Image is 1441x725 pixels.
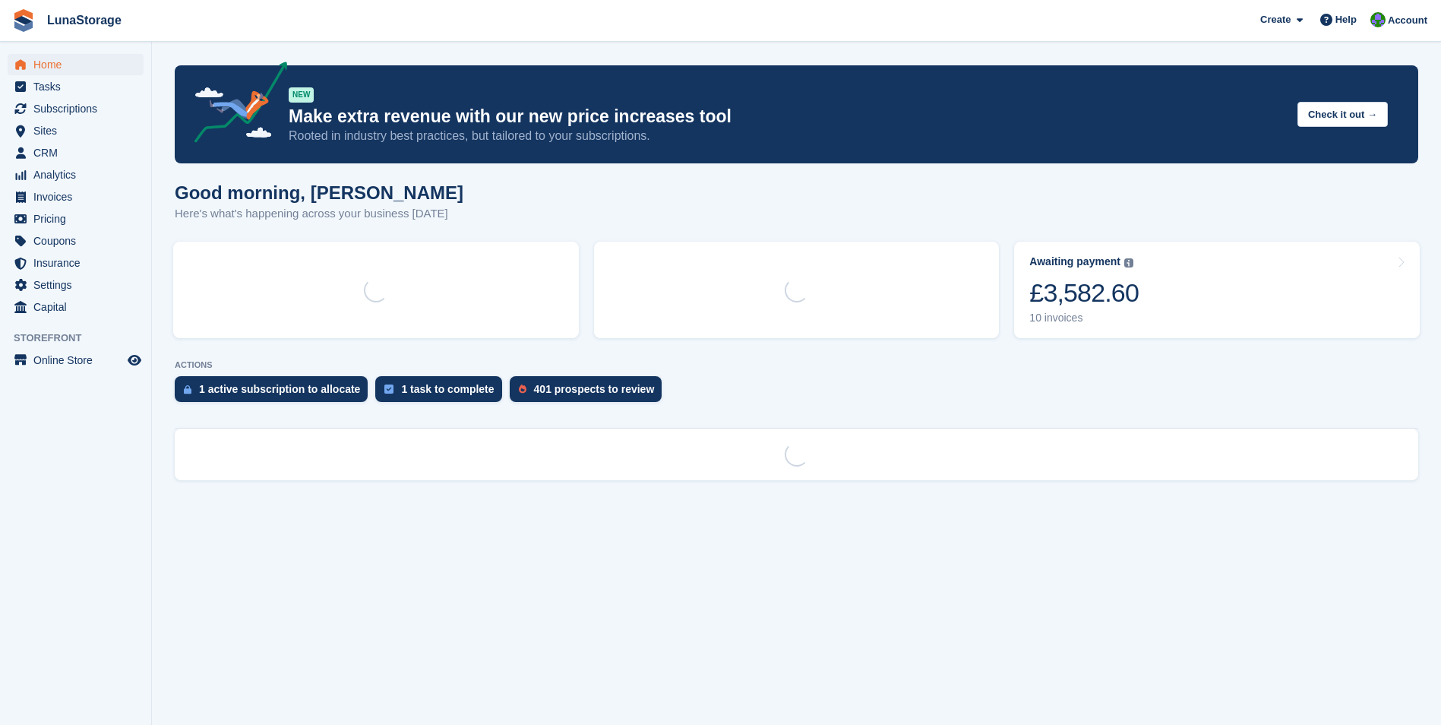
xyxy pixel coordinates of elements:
span: Create [1260,12,1291,27]
img: prospect-51fa495bee0391a8d652442698ab0144808aea92771e9ea1ae160a38d050c398.svg [519,385,526,394]
img: Cathal Vaughan [1370,12,1386,27]
span: Pricing [33,208,125,230]
span: Capital [33,296,125,318]
span: Settings [33,274,125,296]
img: price-adjustments-announcement-icon-8257ccfd72463d97f412b2fc003d46551f7dbcb40ab6d574587a9cd5c0d94... [182,62,288,148]
a: menu [8,164,144,185]
img: stora-icon-8386f47178a22dfd0bd8f6a31ec36ba5ce8667c1dd55bd0f319d3a0aa187defe.svg [12,9,35,32]
span: Invoices [33,186,125,207]
a: menu [8,208,144,230]
div: Awaiting payment [1029,255,1120,268]
p: Rooted in industry best practices, but tailored to your subscriptions. [289,128,1285,144]
div: 10 invoices [1029,312,1139,325]
p: Make extra revenue with our new price increases tool [289,106,1285,128]
div: 1 active subscription to allocate [199,383,360,395]
div: 1 task to complete [401,383,494,395]
span: Account [1388,13,1427,28]
a: menu [8,120,144,141]
span: Coupons [33,230,125,252]
a: menu [8,54,144,75]
a: menu [8,142,144,163]
img: active_subscription_to_allocate_icon-d502201f5373d7db506a760aba3b589e785aa758c864c3986d89f69b8ff3... [184,385,191,394]
span: Sites [33,120,125,141]
a: menu [8,274,144,296]
a: 1 task to complete [375,376,509,410]
button: Check it out → [1297,102,1388,127]
span: Home [33,54,125,75]
a: Preview store [125,351,144,369]
a: 401 prospects to review [510,376,670,410]
span: Storefront [14,331,151,346]
p: Here's what's happening across your business [DATE] [175,205,463,223]
a: LunaStorage [41,8,128,33]
img: task-75834270c22a3079a89374b754ae025e5fb1db73e45f91037f5363f120a921f8.svg [384,385,393,394]
a: 1 active subscription to allocate [175,376,375,410]
div: NEW [289,87,314,103]
div: £3,582.60 [1029,277,1139,309]
img: icon-info-grey-7440780725fd019a000dd9b08b2336e03edf1995a4989e88bcd33f0948082b44.svg [1124,258,1133,268]
span: Tasks [33,76,125,97]
a: menu [8,350,144,371]
a: menu [8,230,144,252]
a: menu [8,98,144,119]
span: Insurance [33,252,125,274]
span: CRM [33,142,125,163]
a: menu [8,252,144,274]
span: Online Store [33,350,125,371]
a: menu [8,296,144,318]
a: menu [8,186,144,207]
h1: Good morning, [PERSON_NAME] [175,182,463,203]
div: 401 prospects to review [534,383,655,395]
a: menu [8,76,144,97]
a: Awaiting payment £3,582.60 10 invoices [1014,242,1420,338]
span: Help [1335,12,1357,27]
span: Analytics [33,164,125,185]
span: Subscriptions [33,98,125,119]
p: ACTIONS [175,360,1418,370]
